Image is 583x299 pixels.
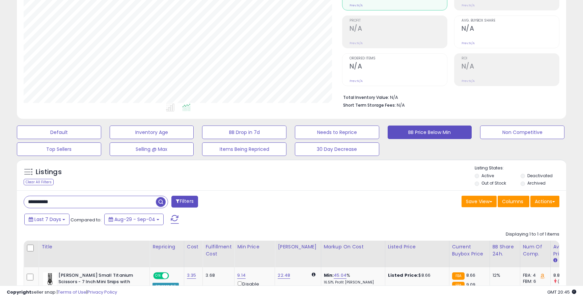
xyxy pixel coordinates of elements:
b: Short Term Storage Fees: [343,102,396,108]
button: Save View [462,196,497,207]
h2: N/A [462,25,559,34]
span: Profit [350,19,447,23]
button: Aug-29 - Sep-04 [104,214,164,225]
img: 31AEduw3C2L._SL40_.jpg [43,272,57,286]
button: Inventory Age [110,126,194,139]
span: ON [154,273,162,279]
small: Prev: N/A [462,41,475,45]
div: Listed Price [388,243,446,250]
small: Prev: N/A [462,79,475,83]
div: $8.66 [388,272,444,278]
small: Prev: N/A [462,3,475,7]
div: FBA: 4 [523,272,545,278]
i: Calculated using Dynamic Max Price. [312,272,315,277]
div: Cost [187,243,200,250]
div: Min Price [237,243,272,250]
div: 3.68 [205,272,229,278]
div: % [324,272,380,285]
button: Actions [530,196,559,207]
div: Avg Win Price [553,243,578,257]
a: 45.04 [334,272,346,279]
a: 22.48 [278,272,290,279]
a: 9.14 [237,272,246,279]
button: Columns [498,196,529,207]
a: Privacy Policy [87,289,117,295]
th: The percentage added to the cost of goods (COGS) that forms the calculator for Min & Max prices. [321,241,385,267]
span: Compared to: [71,217,102,223]
a: 3.35 [187,272,196,279]
b: Listed Price: [388,272,419,278]
li: N/A [343,93,554,101]
button: Last 7 Days [24,214,70,225]
label: Archived [527,180,546,186]
button: BB Price Below Min [388,126,472,139]
button: Filters [171,196,198,208]
small: Prev: N/A [350,41,363,45]
button: Top Sellers [17,142,101,156]
p: Listing States: [475,165,566,171]
div: 8.89 [553,272,581,278]
span: Columns [502,198,523,205]
span: 8.66 [466,272,476,278]
span: Aug-29 - Sep-04 [114,216,155,223]
button: Selling @ Max [110,142,194,156]
span: ROI [462,57,559,60]
span: 2025-09-13 20:45 GMT [547,289,576,295]
small: FBA [452,272,465,280]
strong: Copyright [7,289,31,295]
span: Avg. Buybox Share [462,19,559,23]
label: Deactivated [527,173,553,179]
button: 30 Day Decrease [295,142,379,156]
h2: N/A [350,25,447,34]
div: Num of Comp. [523,243,548,257]
div: Repricing [152,243,181,250]
div: Clear All Filters [24,179,54,185]
div: Title [41,243,147,250]
span: Ordered Items [350,57,447,60]
span: OFF [168,273,179,279]
div: Displaying 1 to 1 of 1 items [506,231,559,238]
b: Min: [324,272,334,278]
a: Terms of Use [58,289,86,295]
h2: N/A [462,62,559,72]
label: Active [481,173,494,179]
div: Current Buybox Price [452,243,487,257]
label: Out of Stock [481,180,506,186]
div: seller snap | | [7,289,117,296]
button: Non Competitive [480,126,564,139]
button: BB Drop in 7d [202,126,286,139]
div: FBM: 6 [523,278,545,284]
button: Needs to Reprice [295,126,379,139]
div: 12% [493,272,515,278]
small: Avg Win Price. [553,257,557,264]
small: Prev: N/A [350,3,363,7]
span: N/A [397,102,405,108]
div: Fulfillment Cost [205,243,231,257]
b: Total Inventory Value: [343,94,389,100]
button: Default [17,126,101,139]
button: Items Being Repriced [202,142,286,156]
div: [PERSON_NAME] [278,243,318,250]
div: Markup on Cost [324,243,382,250]
div: BB Share 24h. [493,243,517,257]
small: Prev: N/A [350,79,363,83]
h5: Listings [36,167,62,177]
span: Last 7 Days [34,216,61,223]
small: (-9.65%) [558,279,575,284]
h2: N/A [350,62,447,72]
